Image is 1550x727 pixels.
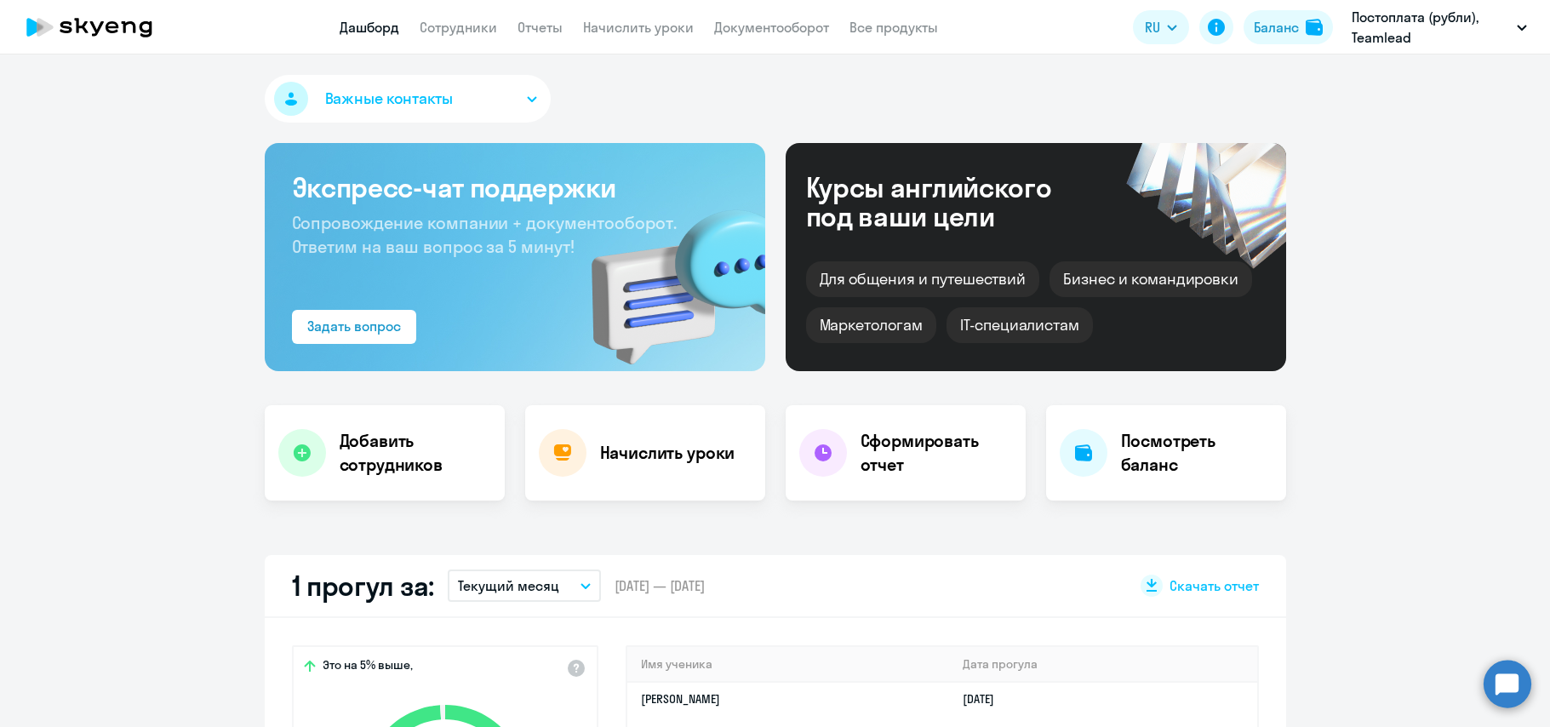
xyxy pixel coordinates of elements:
[265,75,551,123] button: Важные контакты
[292,569,434,603] h2: 1 прогул за:
[340,19,399,36] a: Дашборд
[861,429,1012,477] h4: Сформировать отчет
[1343,7,1536,48] button: Постоплата (рубли), Teamlead
[292,170,738,204] h3: Экспресс-чат поддержки
[323,657,413,678] span: Это на 5% выше,
[1306,19,1323,36] img: balance
[714,19,829,36] a: Документооборот
[1145,17,1160,37] span: RU
[949,647,1256,682] th: Дата прогула
[806,261,1040,297] div: Для общения и путешествий
[600,441,735,465] h4: Начислить уроки
[1121,429,1273,477] h4: Посмотреть баланс
[806,307,936,343] div: Маркетологам
[615,576,705,595] span: [DATE] — [DATE]
[448,570,601,602] button: Текущий месяц
[458,575,559,596] p: Текущий месяц
[325,88,453,110] span: Важные контакты
[292,310,416,344] button: Задать вопрос
[1352,7,1510,48] p: Постоплата (рубли), Teamlead
[963,691,1008,707] a: [DATE]
[1050,261,1252,297] div: Бизнес и командировки
[1133,10,1189,44] button: RU
[947,307,1093,343] div: IT-специалистам
[307,316,401,336] div: Задать вопрос
[849,19,938,36] a: Все продукты
[420,19,497,36] a: Сотрудники
[806,173,1097,231] div: Курсы английского под ваши цели
[641,691,720,707] a: [PERSON_NAME]
[1254,17,1299,37] div: Баланс
[583,19,694,36] a: Начислить уроки
[1170,576,1259,595] span: Скачать отчет
[567,180,765,371] img: bg-img
[292,212,677,257] span: Сопровождение компании + документооборот. Ответим на ваш вопрос за 5 минут!
[1244,10,1333,44] button: Балансbalance
[627,647,950,682] th: Имя ученика
[340,429,491,477] h4: Добавить сотрудников
[518,19,563,36] a: Отчеты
